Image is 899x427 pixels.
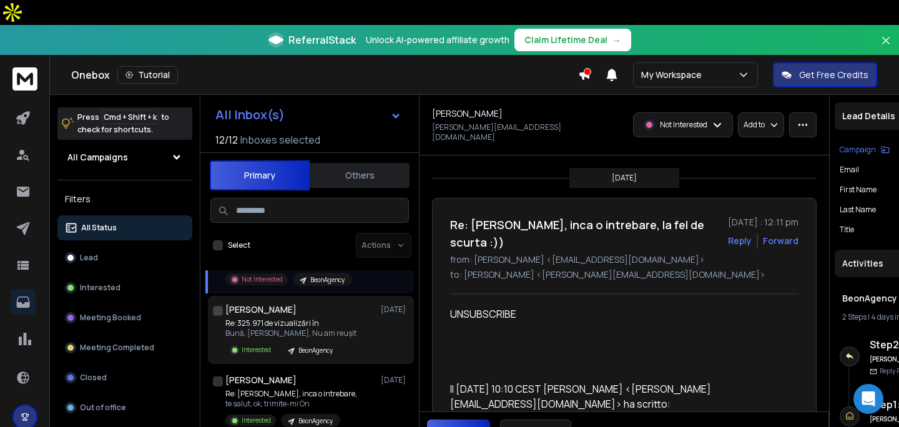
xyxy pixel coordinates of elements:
div: UNSUBSCRIBE [450,307,788,321]
button: Meeting Booked [57,305,192,330]
h3: Inboxes selected [240,132,320,147]
h1: [PERSON_NAME] [225,303,297,316]
div: Il [DATE] 10:10 CEST [PERSON_NAME] <[PERSON_NAME][EMAIL_ADDRESS][DOMAIN_NAME]> ha scritto: [450,381,788,411]
button: Primary [210,160,310,190]
p: Last Name [840,205,876,215]
p: My Workspace [641,69,707,81]
button: Meeting Completed [57,335,192,360]
button: All Campaigns [57,145,192,170]
div: Open Intercom Messenger [853,384,883,414]
span: Cmd + Shift + k [102,110,159,124]
p: All Status [81,223,117,233]
p: Add to [744,120,765,130]
p: BeonAgency [298,416,333,426]
label: Select [228,240,250,250]
button: Campaign [840,145,890,155]
div: Onebox [71,66,578,84]
button: Close banner [878,32,894,62]
div: Forward [763,235,798,247]
p: Email [840,165,859,175]
h1: All Campaigns [67,151,128,164]
p: BeonAgency [310,275,345,285]
p: Campaign [840,145,876,155]
p: Out of office [80,403,126,413]
p: [DATE] [381,305,409,315]
p: [PERSON_NAME][EMAIL_ADDRESS][DOMAIN_NAME] [432,122,621,142]
button: Lead [57,245,192,270]
p: Interested [242,416,271,425]
p: [DATE] : 12:11 pm [728,216,798,228]
button: Reply [728,235,752,247]
p: from: [PERSON_NAME] <[EMAIL_ADDRESS][DOMAIN_NAME]> [450,253,798,266]
p: Lead [80,253,98,263]
h1: [PERSON_NAME] [225,374,297,386]
p: Unlock AI-powered affiliate growth [366,34,509,46]
p: First Name [840,185,877,195]
p: [DATE] [612,173,637,183]
p: Lead Details [842,110,895,122]
button: Get Free Credits [773,62,877,87]
button: Claim Lifetime Deal→ [514,29,631,51]
span: 12 / 12 [215,132,238,147]
button: Out of office [57,395,192,420]
button: Others [310,162,410,189]
p: Meeting Booked [80,313,141,323]
p: Not Interested [660,120,707,130]
h3: Filters [57,190,192,208]
h1: [PERSON_NAME] [432,107,503,120]
h1: All Inbox(s) [215,109,285,121]
p: Interested [80,283,120,293]
p: Meeting Completed [80,343,154,353]
p: Interested [242,345,271,355]
p: Re: 325.971 de vizualizări în [225,318,356,328]
p: to: [PERSON_NAME] <[PERSON_NAME][EMAIL_ADDRESS][DOMAIN_NAME]> [450,268,798,281]
button: Tutorial [117,66,178,84]
button: Interested [57,275,192,300]
p: Closed [80,373,107,383]
button: All Status [57,215,192,240]
p: Not Interested [242,275,283,284]
p: te salut, ok, trimite-mi On [225,399,357,409]
button: Closed [57,365,192,390]
h1: Re: [PERSON_NAME], inca o intrebare, la fel de scurta :)) [450,216,720,251]
p: Re: [PERSON_NAME], inca o intrebare, [225,389,357,399]
p: Press to check for shortcuts. [77,111,169,136]
span: ReferralStack [288,32,356,47]
button: All Inbox(s) [205,102,411,127]
p: [DATE] [381,375,409,385]
p: BeonAgency [298,346,333,355]
p: title [840,225,854,235]
span: → [612,34,621,46]
p: Bună, [PERSON_NAME], Nu am reușit [225,328,356,338]
p: Get Free Credits [799,69,868,81]
span: 2 Steps [842,312,867,322]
